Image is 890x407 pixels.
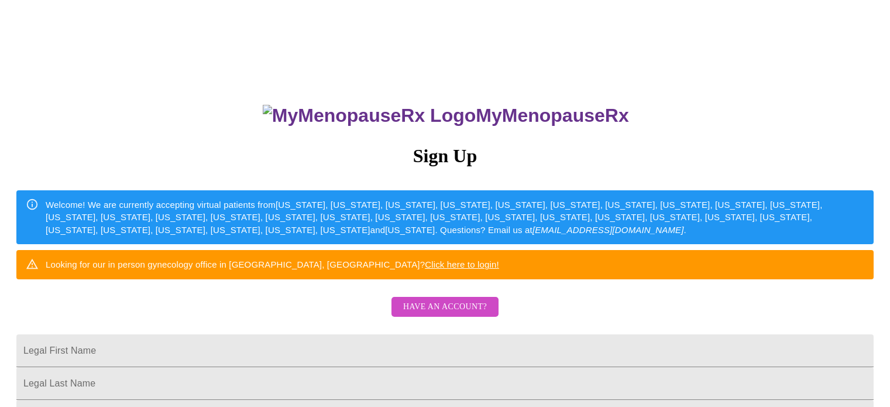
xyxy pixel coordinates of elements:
img: MyMenopauseRx Logo [263,105,476,126]
span: Have an account? [403,300,487,314]
a: Have an account? [389,310,501,320]
button: Have an account? [391,297,499,317]
div: Welcome! We are currently accepting virtual patients from [US_STATE], [US_STATE], [US_STATE], [US... [46,194,864,241]
h3: MyMenopauseRx [18,105,874,126]
a: Click here to login! [425,259,499,269]
div: Looking for our in person gynecology office in [GEOGRAPHIC_DATA], [GEOGRAPHIC_DATA]? [46,254,499,275]
em: [EMAIL_ADDRESS][DOMAIN_NAME] [532,225,684,235]
h3: Sign Up [16,145,874,167]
